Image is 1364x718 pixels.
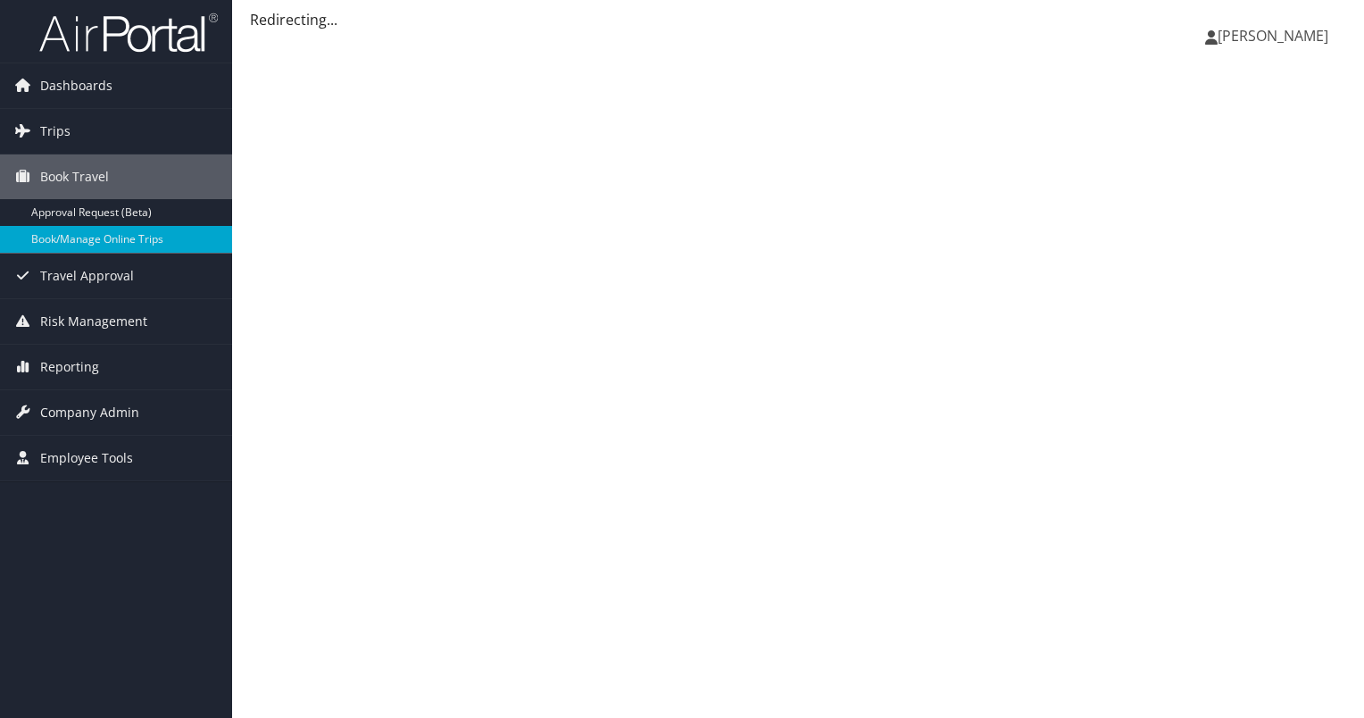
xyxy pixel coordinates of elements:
[39,12,218,54] img: airportal-logo.png
[40,63,112,108] span: Dashboards
[250,9,1346,30] div: Redirecting...
[40,109,71,154] span: Trips
[1205,9,1346,63] a: [PERSON_NAME]
[40,345,99,389] span: Reporting
[1218,26,1328,46] span: [PERSON_NAME]
[40,436,133,480] span: Employee Tools
[40,254,134,298] span: Travel Approval
[40,390,139,435] span: Company Admin
[40,154,109,199] span: Book Travel
[40,299,147,344] span: Risk Management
